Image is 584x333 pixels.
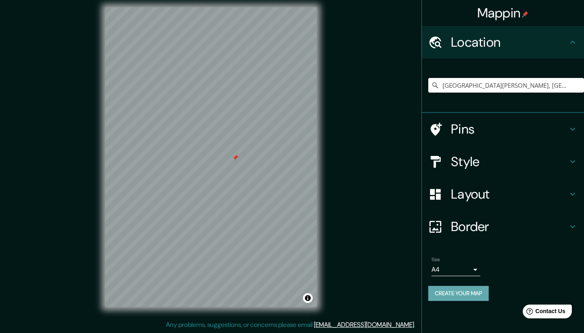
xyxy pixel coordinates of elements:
h4: Border [451,218,568,235]
div: Location [422,26,584,58]
p: Any problems, suggestions, or concerns please email . [166,320,415,330]
h4: Location [451,34,568,50]
h4: Mappin [477,5,529,21]
h4: Style [451,154,568,170]
button: Create your map [428,286,489,301]
div: . [417,320,418,330]
div: Pins [422,113,584,145]
h4: Layout [451,186,568,202]
button: Toggle attribution [303,293,313,303]
a: [EMAIL_ADDRESS][DOMAIN_NAME] [314,320,414,329]
div: A4 [432,263,480,276]
img: pin-icon.png [522,11,528,17]
div: Style [422,145,584,178]
div: . [415,320,417,330]
div: Border [422,210,584,243]
canvas: Map [105,7,317,307]
h4: Pins [451,121,568,137]
input: Pick your city or area [428,78,584,93]
div: Layout [422,178,584,210]
label: Size [432,256,440,263]
iframe: Help widget launcher [512,301,575,324]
